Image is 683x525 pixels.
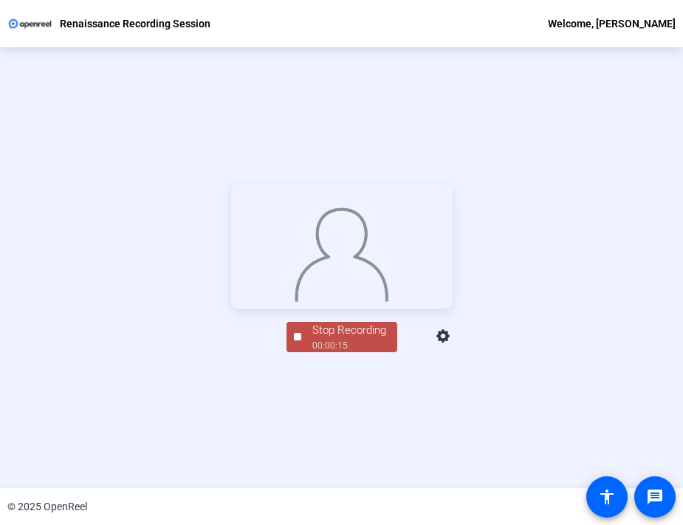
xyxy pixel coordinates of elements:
div: Stop Recording [312,322,386,339]
div: 00:00:15 [312,339,386,352]
div: © 2025 OpenReel [7,499,87,515]
mat-icon: message [646,488,664,506]
p: Renaissance Recording Session [60,15,210,32]
img: OpenReel logo [7,16,52,31]
mat-icon: accessibility [598,488,616,506]
img: overlay [294,202,390,302]
div: Welcome, [PERSON_NAME] [548,15,676,32]
button: Stop Recording00:00:15 [286,322,397,352]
